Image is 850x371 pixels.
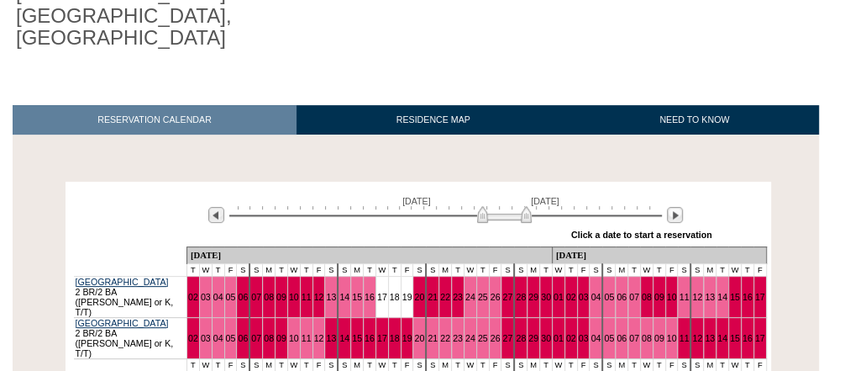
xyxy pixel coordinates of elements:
[287,263,300,276] td: W
[464,358,476,371] td: W
[665,263,678,276] td: F
[249,263,262,276] td: S
[728,263,741,276] td: W
[679,333,689,343] a: 11
[528,292,538,302] a: 29
[577,358,590,371] td: F
[251,292,261,302] a: 07
[569,105,819,135] a: NEED TO KNOW
[704,263,716,276] td: M
[571,230,712,240] div: Click a date to start a reservation
[590,263,602,276] td: S
[263,358,275,371] td: M
[491,292,501,302] a: 26
[552,263,564,276] td: W
[528,333,538,343] a: 29
[665,358,678,371] td: F
[753,358,766,371] td: F
[352,292,362,302] a: 15
[564,263,577,276] td: T
[667,292,677,302] a: 10
[388,358,401,371] td: T
[326,292,336,302] a: 13
[667,207,683,223] img: Next
[590,333,601,343] a: 04
[186,358,199,371] td: T
[390,292,400,302] a: 18
[338,263,350,276] td: S
[199,263,212,276] td: W
[339,292,349,302] a: 14
[541,292,551,302] a: 30
[628,263,641,276] td: T
[640,263,653,276] td: W
[690,358,703,371] td: S
[440,333,450,343] a: 22
[390,333,400,343] a: 18
[755,292,765,302] a: 17
[653,263,665,276] td: T
[276,333,286,343] a: 09
[617,292,627,302] a: 06
[212,358,224,371] td: T
[741,263,753,276] td: T
[465,292,475,302] a: 24
[742,292,753,302] a: 16
[352,333,362,343] a: 15
[302,333,312,343] a: 11
[753,263,766,276] td: F
[364,358,376,371] td: T
[716,358,729,371] td: T
[326,333,336,343] a: 13
[224,358,237,371] td: F
[314,333,324,343] a: 12
[402,333,412,343] a: 19
[579,292,589,302] a: 03
[264,292,274,302] a: 08
[566,292,576,302] a: 02
[300,263,312,276] td: T
[741,358,753,371] td: T
[186,246,552,263] td: [DATE]
[516,292,526,302] a: 28
[314,292,324,302] a: 12
[414,292,424,302] a: 20
[325,358,338,371] td: S
[678,358,690,371] td: S
[365,333,375,343] a: 16
[325,263,338,276] td: S
[401,263,413,276] td: F
[364,263,376,276] td: T
[188,333,198,343] a: 02
[213,333,223,343] a: 04
[717,292,727,302] a: 14
[76,277,169,287] a: [GEOGRAPHIC_DATA]
[375,358,388,371] td: W
[629,333,639,343] a: 07
[213,292,223,302] a: 04
[287,358,300,371] td: W
[289,333,299,343] a: 10
[413,358,426,371] td: S
[692,333,702,343] a: 12
[552,246,766,263] td: [DATE]
[452,358,464,371] td: T
[476,358,489,371] td: T
[13,105,296,135] a: RESERVATION CALENDAR
[678,263,690,276] td: S
[76,318,169,328] a: [GEOGRAPHIC_DATA]
[428,333,438,343] a: 21
[531,196,559,206] span: [DATE]
[667,333,677,343] a: 10
[339,333,349,343] a: 14
[440,292,450,302] a: 22
[201,292,211,302] a: 03
[186,263,199,276] td: T
[465,333,475,343] a: 24
[264,333,274,343] a: 08
[212,263,224,276] td: T
[489,263,501,276] td: F
[642,292,652,302] a: 08
[289,292,299,302] a: 10
[590,358,602,371] td: S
